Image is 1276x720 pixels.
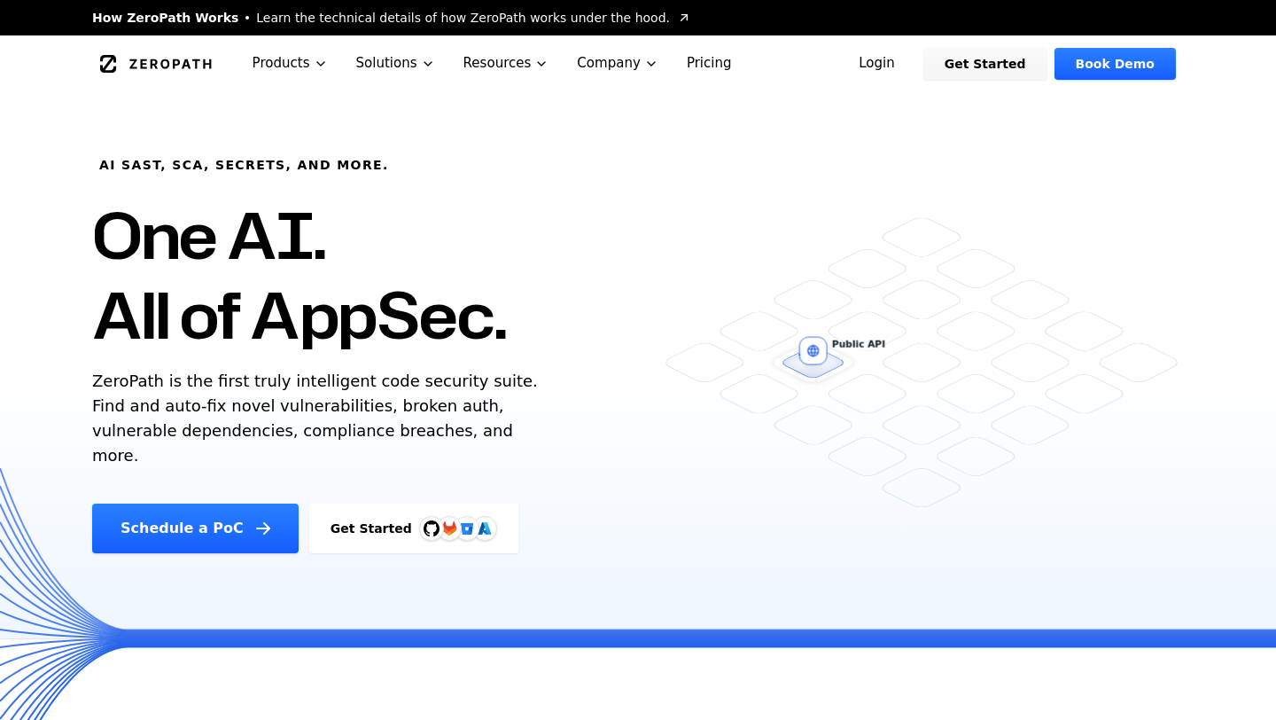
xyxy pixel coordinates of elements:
img: GitHub [424,520,440,536]
a: Get Started [923,48,1047,80]
a: Schedule a PoC [92,504,299,553]
button: Company [563,35,673,91]
span: Learn the technical details of how ZeroPath works under the hood. [256,9,670,27]
svg: Bitbucket [457,519,477,538]
h1: One AI. All of AppSec. [92,195,506,355]
a: How ZeroPath WorksLearn the technical details of how ZeroPath works under the hood. [92,9,691,27]
span: How ZeroPath Works [92,9,238,27]
img: Azure [478,521,492,536]
p: ZeroPath is the first truly intelligent code security suite. Find and auto-fix novel vulnerabilit... [92,369,546,468]
a: Book Demo [1054,48,1176,80]
button: Products [238,35,342,91]
a: Get StartedGitHubGitLabAzure [309,504,518,553]
img: GitLab [432,511,467,546]
nav: Global [71,35,1205,91]
button: Solutions [342,35,449,91]
a: Login [837,48,916,80]
a: Pricing [673,35,746,91]
button: Resources [449,35,564,91]
h6: AI SAST, SCA, Secrets, and more. [99,156,389,174]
